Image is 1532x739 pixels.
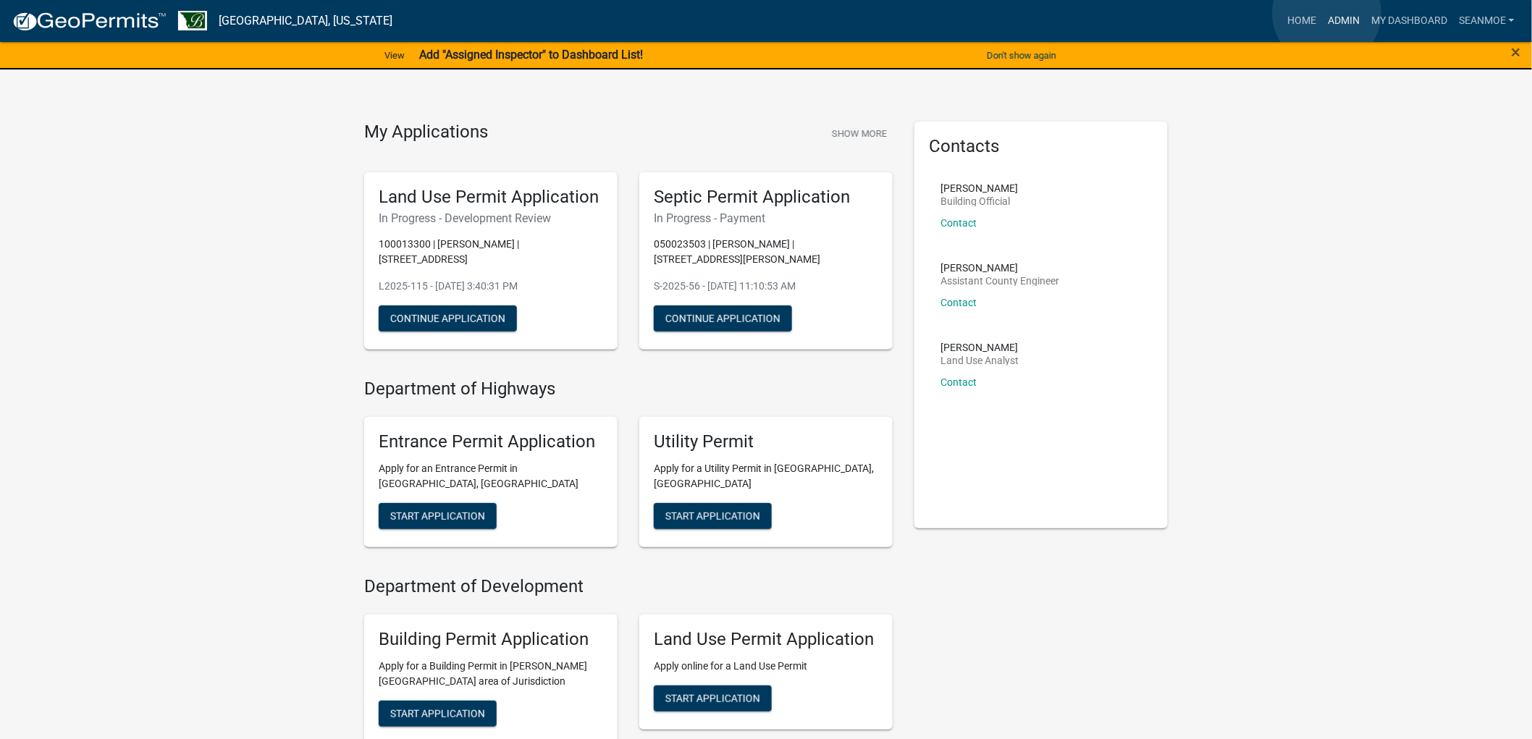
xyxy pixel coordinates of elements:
[390,707,485,719] span: Start Application
[1453,7,1520,35] a: SeanMoe
[1322,7,1365,35] a: Admin
[419,48,643,62] strong: Add "Assigned Inspector" to Dashboard List!
[940,276,1059,286] p: Assistant County Engineer
[654,461,878,491] p: Apply for a Utility Permit in [GEOGRAPHIC_DATA], [GEOGRAPHIC_DATA]
[1512,43,1521,61] button: Close
[940,263,1059,273] p: [PERSON_NAME]
[665,510,760,522] span: Start Application
[654,279,878,294] p: S-2025-56 - [DATE] 11:10:53 AM
[654,211,878,225] h6: In Progress - Payment
[940,355,1019,366] p: Land Use Analyst
[929,136,1153,157] h5: Contacts
[379,701,497,727] button: Start Application
[654,503,772,529] button: Start Application
[665,692,760,704] span: Start Application
[379,305,517,332] button: Continue Application
[364,122,488,143] h4: My Applications
[364,576,893,597] h4: Department of Development
[654,305,792,332] button: Continue Application
[940,217,977,229] a: Contact
[981,43,1062,67] button: Don't show again
[654,659,878,674] p: Apply online for a Land Use Permit
[940,342,1019,352] p: [PERSON_NAME]
[940,183,1018,193] p: [PERSON_NAME]
[1365,7,1453,35] a: My Dashboard
[379,43,411,67] a: View
[940,376,977,388] a: Contact
[219,9,392,33] a: [GEOGRAPHIC_DATA], [US_STATE]
[379,211,603,225] h6: In Progress - Development Review
[379,629,603,650] h5: Building Permit Application
[178,11,207,30] img: Benton County, Minnesota
[654,431,878,452] h5: Utility Permit
[940,196,1018,206] p: Building Official
[379,503,497,529] button: Start Application
[379,431,603,452] h5: Entrance Permit Application
[379,659,603,689] p: Apply for a Building Permit in [PERSON_NAME][GEOGRAPHIC_DATA] area of Jurisdiction
[390,510,485,522] span: Start Application
[379,461,603,491] p: Apply for an Entrance Permit in [GEOGRAPHIC_DATA], [GEOGRAPHIC_DATA]
[826,122,893,145] button: Show More
[654,237,878,267] p: 050023503 | [PERSON_NAME] | [STREET_ADDRESS][PERSON_NAME]
[1281,7,1322,35] a: Home
[364,379,893,400] h4: Department of Highways
[379,237,603,267] p: 100013300 | [PERSON_NAME] | [STREET_ADDRESS]
[1512,42,1521,62] span: ×
[379,187,603,208] h5: Land Use Permit Application
[654,629,878,650] h5: Land Use Permit Application
[940,297,977,308] a: Contact
[654,685,772,711] button: Start Application
[379,279,603,294] p: L2025-115 - [DATE] 3:40:31 PM
[654,187,878,208] h5: Septic Permit Application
